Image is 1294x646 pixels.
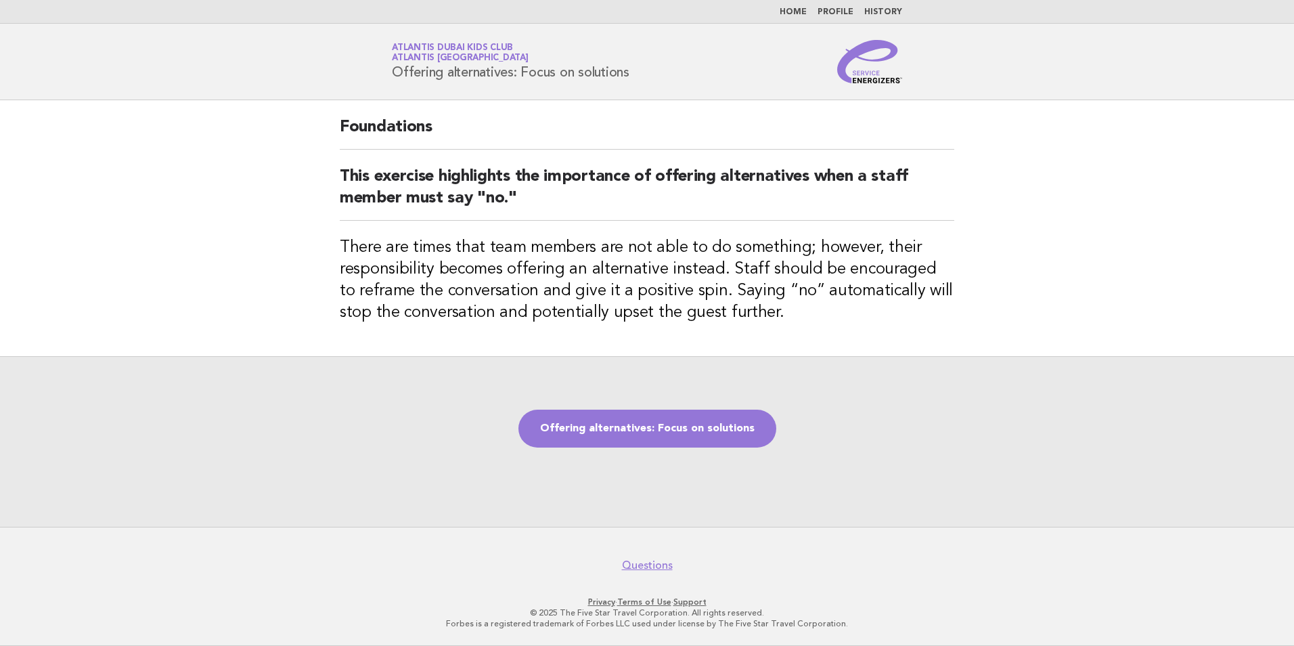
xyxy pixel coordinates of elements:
[864,8,902,16] a: History
[818,8,853,16] a: Profile
[392,54,529,63] span: Atlantis [GEOGRAPHIC_DATA]
[780,8,807,16] a: Home
[392,44,629,79] h1: Offering alternatives: Focus on solutions
[588,597,615,607] a: Privacy
[340,116,954,150] h2: Foundations
[392,43,529,62] a: Atlantis Dubai Kids ClubAtlantis [GEOGRAPHIC_DATA]
[617,597,671,607] a: Terms of Use
[233,618,1061,629] p: Forbes is a registered trademark of Forbes LLC used under license by The Five Star Travel Corpora...
[340,166,954,221] h2: This exercise highlights the importance of offering alternatives when a staff member must say "no."
[233,597,1061,607] p: · ·
[340,237,954,324] h3: There are times that team members are not able to do something; however, their responsibility bec...
[837,40,902,83] img: Service Energizers
[233,607,1061,618] p: © 2025 The Five Star Travel Corporation. All rights reserved.
[673,597,707,607] a: Support
[518,410,776,448] a: Offering alternatives: Focus on solutions
[622,559,673,572] a: Questions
